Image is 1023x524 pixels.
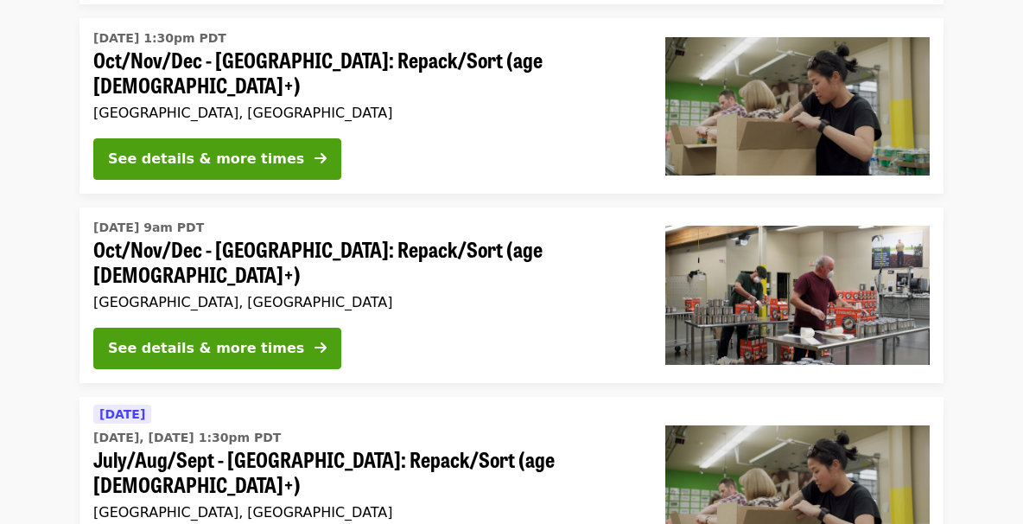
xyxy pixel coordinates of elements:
span: [DATE] [99,407,145,421]
img: Oct/Nov/Dec - Portland: Repack/Sort (age 8+) organized by Oregon Food Bank [665,37,930,176]
span: Oct/Nov/Dec - [GEOGRAPHIC_DATA]: Repack/Sort (age [DEMOGRAPHIC_DATA]+) [93,237,638,287]
button: See details & more times [93,138,341,180]
i: arrow-right icon [315,340,327,356]
time: [DATE], [DATE] 1:30pm PDT [93,429,281,447]
div: See details & more times [108,149,304,169]
span: Oct/Nov/Dec - [GEOGRAPHIC_DATA]: Repack/Sort (age [DEMOGRAPHIC_DATA]+) [93,48,638,98]
div: See details & more times [108,338,304,359]
time: [DATE] 1:30pm PDT [93,29,226,48]
a: See details for "Oct/Nov/Dec - Portland: Repack/Sort (age 8+)" [79,18,944,194]
i: arrow-right icon [315,150,327,167]
button: See details & more times [93,328,341,369]
div: [GEOGRAPHIC_DATA], [GEOGRAPHIC_DATA] [93,105,638,121]
a: See details for "Oct/Nov/Dec - Portland: Repack/Sort (age 16+)" [79,208,944,383]
time: [DATE] 9am PDT [93,219,204,237]
div: [GEOGRAPHIC_DATA], [GEOGRAPHIC_DATA] [93,504,638,521]
span: July/Aug/Sept - [GEOGRAPHIC_DATA]: Repack/Sort (age [DEMOGRAPHIC_DATA]+) [93,447,638,497]
img: Oct/Nov/Dec - Portland: Repack/Sort (age 16+) organized by Oregon Food Bank [665,226,930,364]
div: [GEOGRAPHIC_DATA], [GEOGRAPHIC_DATA] [93,294,638,310]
